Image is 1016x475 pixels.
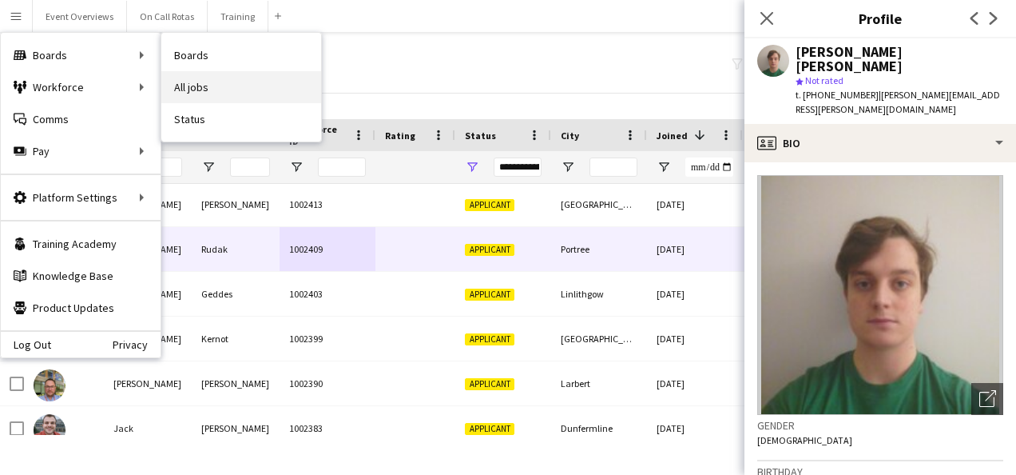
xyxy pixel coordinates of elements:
[551,361,647,405] div: Larbert
[192,227,280,271] div: Rudak
[465,333,514,345] span: Applicant
[685,158,733,177] input: Joined Filter Input
[551,272,647,316] div: Linlithgow
[208,1,268,32] button: Training
[33,1,127,32] button: Event Overviews
[385,130,415,142] span: Rating
[230,158,270,177] input: Last Name Filter Input
[127,1,208,32] button: On Call Rotas
[1,292,161,324] a: Product Updates
[280,361,375,405] div: 1002390
[465,423,514,435] span: Applicant
[561,130,579,142] span: City
[757,175,1003,415] img: Crew avatar or photo
[1,103,161,135] a: Comms
[113,338,161,351] a: Privacy
[280,227,375,271] div: 1002409
[192,317,280,361] div: Kernot
[647,406,743,450] div: [DATE]
[34,414,65,446] img: Jack McMahom
[647,317,743,361] div: [DATE]
[757,434,852,446] span: [DEMOGRAPHIC_DATA]
[289,160,304,174] button: Open Filter Menu
[104,361,192,405] div: [PERSON_NAME]
[465,199,514,211] span: Applicant
[192,406,280,450] div: [PERSON_NAME]
[551,317,647,361] div: [GEOGRAPHIC_DATA]
[971,383,1003,415] div: Open photos pop-in
[192,182,280,226] div: [PERSON_NAME]
[647,272,743,316] div: [DATE]
[465,160,479,174] button: Open Filter Menu
[805,74,843,86] span: Not rated
[1,71,161,103] div: Workforce
[796,89,1000,115] span: | [PERSON_NAME][EMAIL_ADDRESS][PERSON_NAME][DOMAIN_NAME]
[465,378,514,390] span: Applicant
[551,182,647,226] div: [GEOGRAPHIC_DATA]
[465,130,496,142] span: Status
[161,71,321,103] a: All jobs
[657,130,688,142] span: Joined
[280,272,375,316] div: 1002403
[796,45,1003,74] div: [PERSON_NAME] [PERSON_NAME]
[757,418,1003,433] h3: Gender
[201,160,216,174] button: Open Filter Menu
[465,289,514,301] span: Applicant
[589,158,637,177] input: City Filter Input
[647,227,743,271] div: [DATE]
[280,182,375,226] div: 1002413
[280,317,375,361] div: 1002399
[1,135,161,167] div: Pay
[161,103,321,135] a: Status
[796,89,879,101] span: t. [PHONE_NUMBER]
[744,8,1016,29] h3: Profile
[104,406,192,450] div: Jack
[1,338,51,351] a: Log Out
[161,39,321,71] a: Boards
[1,39,161,71] div: Boards
[1,228,161,260] a: Training Academy
[551,406,647,450] div: Dunfermline
[465,244,514,256] span: Applicant
[657,160,671,174] button: Open Filter Menu
[280,406,375,450] div: 1002383
[192,272,280,316] div: Geddes
[561,160,575,174] button: Open Filter Menu
[647,361,743,405] div: [DATE]
[1,182,161,214] div: Platform Settings
[647,182,743,226] div: [DATE]
[192,361,280,405] div: [PERSON_NAME]
[34,369,65,401] img: David Spicer
[1,260,161,292] a: Knowledge Base
[142,158,182,177] input: First Name Filter Input
[744,124,1016,162] div: Bio
[318,158,366,177] input: Workforce ID Filter Input
[551,227,647,271] div: Portree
